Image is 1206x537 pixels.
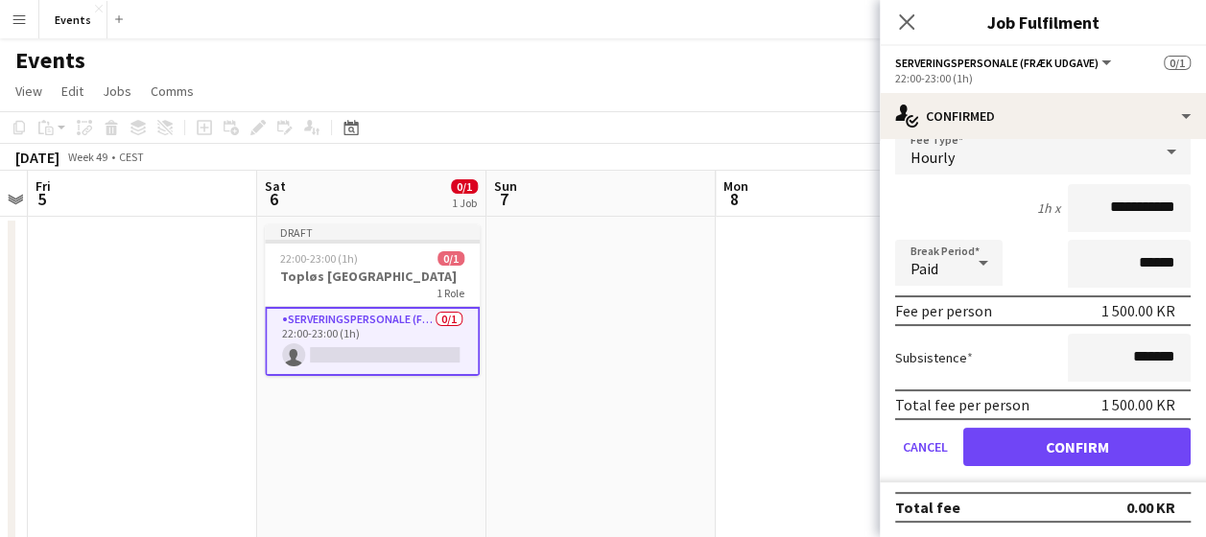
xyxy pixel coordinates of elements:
[35,177,51,195] span: Fri
[143,79,201,104] a: Comms
[895,395,1029,414] div: Total fee per person
[95,79,139,104] a: Jobs
[265,224,480,376] app-job-card: Draft22:00-23:00 (1h)0/1Topløs [GEOGRAPHIC_DATA]1 RoleServeringspersonale (Fræk udgave)0/122:00-2...
[895,56,1099,70] span: Serveringspersonale (Fræk udgave)
[265,268,480,285] h3: Topløs [GEOGRAPHIC_DATA]
[895,56,1114,70] button: Serveringspersonale (Fræk udgave)
[15,148,59,167] div: [DATE]
[8,79,50,104] a: View
[721,188,748,210] span: 8
[1164,56,1191,70] span: 0/1
[895,349,973,366] label: Subsistence
[437,286,464,300] span: 1 Role
[280,251,358,266] span: 22:00-23:00 (1h)
[880,10,1206,35] h3: Job Fulfilment
[1101,395,1175,414] div: 1 500.00 KR
[33,188,51,210] span: 5
[63,150,111,164] span: Week 49
[895,428,956,466] button: Cancel
[451,179,478,194] span: 0/1
[39,1,107,38] button: Events
[895,498,960,517] div: Total fee
[1101,301,1175,320] div: 1 500.00 KR
[491,188,517,210] span: 7
[494,177,517,195] span: Sun
[265,224,480,240] div: Draft
[963,428,1191,466] button: Confirm
[880,93,1206,139] div: Confirmed
[265,177,286,195] span: Sat
[151,82,194,100] span: Comms
[15,46,85,75] h1: Events
[910,148,955,167] span: Hourly
[437,251,464,266] span: 0/1
[262,188,286,210] span: 6
[103,82,131,100] span: Jobs
[452,196,477,210] div: 1 Job
[54,79,91,104] a: Edit
[895,71,1191,85] div: 22:00-23:00 (1h)
[895,301,992,320] div: Fee per person
[265,307,480,376] app-card-role: Serveringspersonale (Fræk udgave)0/122:00-23:00 (1h)
[723,177,748,195] span: Mon
[910,259,938,278] span: Paid
[119,150,144,164] div: CEST
[1126,498,1175,517] div: 0.00 KR
[61,82,83,100] span: Edit
[1037,199,1060,217] div: 1h x
[15,82,42,100] span: View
